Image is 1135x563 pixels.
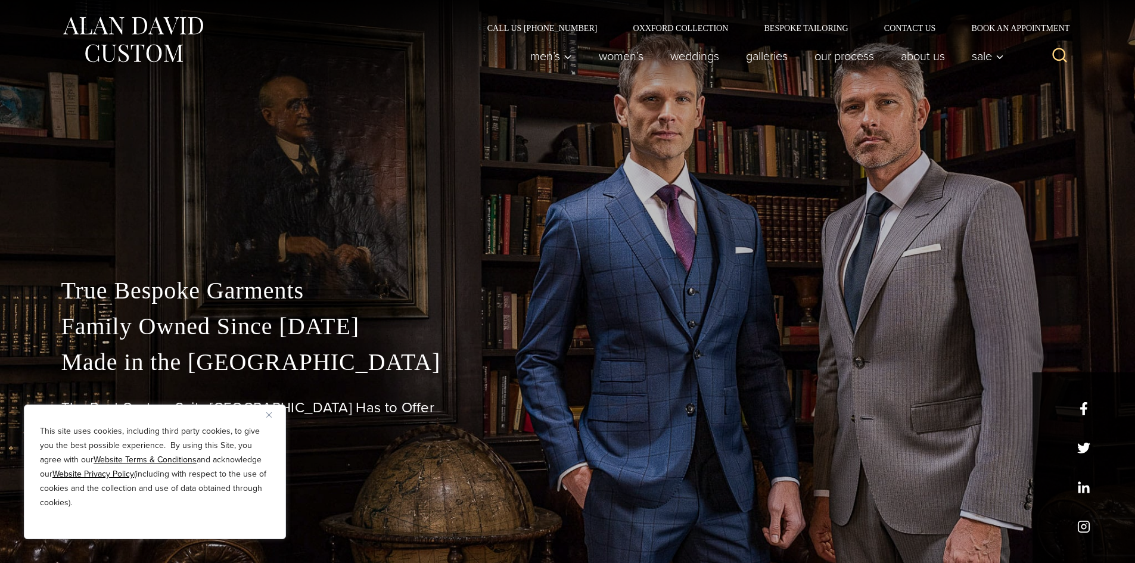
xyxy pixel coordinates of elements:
span: Sale [972,50,1004,62]
h1: The Best Custom Suits [GEOGRAPHIC_DATA] Has to Offer [61,399,1074,416]
a: Website Privacy Policy [52,468,134,480]
a: Oxxford Collection [615,24,746,32]
p: This site uses cookies, including third party cookies, to give you the best possible experience. ... [40,424,270,510]
a: Galleries [732,44,801,68]
a: weddings [657,44,732,68]
a: Women’s [585,44,657,68]
button: Close [266,408,281,422]
a: Bespoke Tailoring [746,24,866,32]
a: Our Process [801,44,887,68]
a: Contact Us [866,24,954,32]
a: Call Us [PHONE_NUMBER] [469,24,615,32]
a: Website Terms & Conditions [94,453,197,466]
a: About Us [887,44,958,68]
span: Men’s [530,50,572,62]
button: View Search Form [1046,42,1074,70]
img: Alan David Custom [61,13,204,66]
p: True Bespoke Garments Family Owned Since [DATE] Made in the [GEOGRAPHIC_DATA] [61,273,1074,380]
img: Close [266,412,272,418]
a: Book an Appointment [953,24,1074,32]
nav: Primary Navigation [517,44,1010,68]
nav: Secondary Navigation [469,24,1074,32]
